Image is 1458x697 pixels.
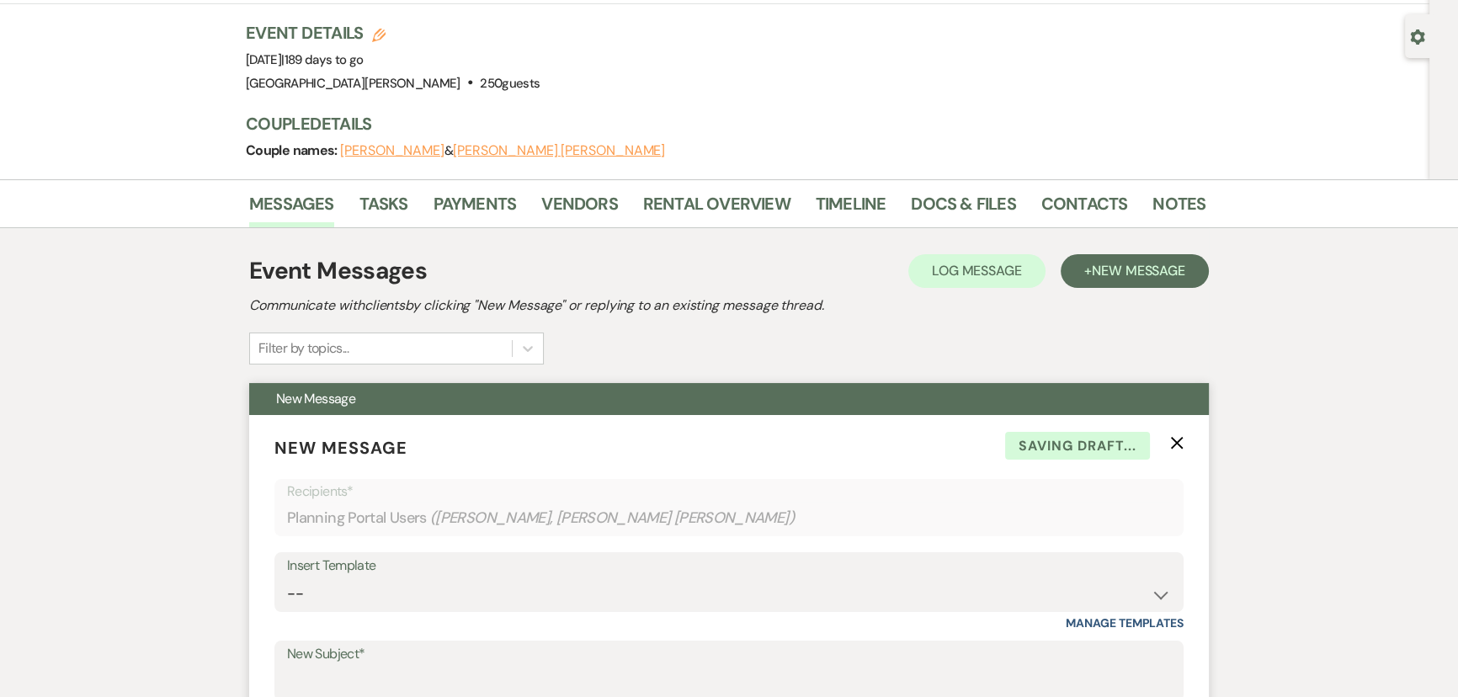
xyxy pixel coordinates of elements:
[816,190,886,227] a: Timeline
[285,51,364,68] span: 189 days to go
[287,502,1171,535] div: Planning Portal Users
[541,190,617,227] a: Vendors
[287,554,1171,578] div: Insert Template
[246,141,340,159] span: Couple names:
[340,144,444,157] button: [PERSON_NAME]
[258,338,349,359] div: Filter by topics...
[643,190,790,227] a: Rental Overview
[932,262,1022,279] span: Log Message
[359,190,408,227] a: Tasks
[1061,254,1209,288] button: +New Message
[287,642,1171,667] label: New Subject*
[480,75,540,92] span: 250 guests
[246,51,364,68] span: [DATE]
[1005,432,1150,460] span: Saving draft...
[911,190,1015,227] a: Docs & Files
[276,390,355,407] span: New Message
[453,144,665,157] button: [PERSON_NAME] [PERSON_NAME]
[430,507,796,529] span: ( [PERSON_NAME], [PERSON_NAME] [PERSON_NAME] )
[249,190,334,227] a: Messages
[1066,615,1184,630] a: Manage Templates
[434,190,517,227] a: Payments
[249,253,427,289] h1: Event Messages
[1041,190,1128,227] a: Contacts
[908,254,1046,288] button: Log Message
[1410,28,1425,44] button: Open lead details
[340,142,665,159] span: &
[246,21,540,45] h3: Event Details
[249,295,1209,316] h2: Communicate with clients by clicking "New Message" or replying to an existing message thread.
[246,75,460,92] span: [GEOGRAPHIC_DATA][PERSON_NAME]
[281,51,363,68] span: |
[287,481,1171,503] p: Recipients*
[246,112,1189,136] h3: Couple Details
[1152,190,1205,227] a: Notes
[274,437,407,459] span: New Message
[1092,262,1185,279] span: New Message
